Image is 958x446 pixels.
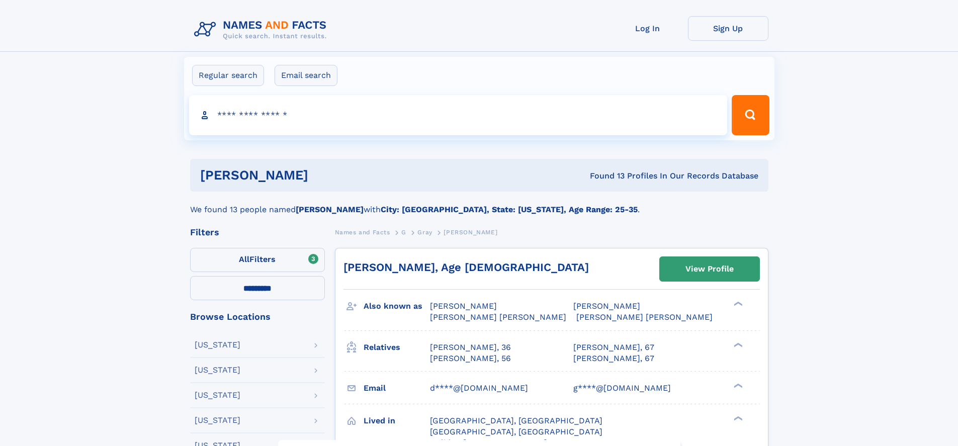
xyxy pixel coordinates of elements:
[732,95,769,135] button: Search Button
[430,301,497,311] span: [PERSON_NAME]
[576,312,713,322] span: [PERSON_NAME] [PERSON_NAME]
[296,205,364,214] b: [PERSON_NAME]
[731,382,743,389] div: ❯
[190,16,335,43] img: Logo Names and Facts
[192,65,264,86] label: Regular search
[573,301,640,311] span: [PERSON_NAME]
[195,391,240,399] div: [US_STATE]
[189,95,728,135] input: search input
[381,205,638,214] b: City: [GEOGRAPHIC_DATA], State: [US_STATE], Age Range: 25-35
[190,228,325,237] div: Filters
[573,353,654,364] a: [PERSON_NAME], 67
[731,415,743,421] div: ❯
[417,226,432,238] a: Gray
[401,226,406,238] a: G
[660,257,759,281] a: View Profile
[190,312,325,321] div: Browse Locations
[688,16,768,41] a: Sign Up
[195,366,240,374] div: [US_STATE]
[275,65,337,86] label: Email search
[430,353,511,364] a: [PERSON_NAME], 56
[731,341,743,348] div: ❯
[607,16,688,41] a: Log In
[731,301,743,307] div: ❯
[335,226,390,238] a: Names and Facts
[364,380,430,397] h3: Email
[195,341,240,349] div: [US_STATE]
[417,229,432,236] span: Gray
[401,229,406,236] span: G
[430,312,566,322] span: [PERSON_NAME] [PERSON_NAME]
[190,248,325,272] label: Filters
[364,339,430,356] h3: Relatives
[195,416,240,424] div: [US_STATE]
[239,254,249,264] span: All
[430,416,602,425] span: [GEOGRAPHIC_DATA], [GEOGRAPHIC_DATA]
[343,261,589,274] a: [PERSON_NAME], Age [DEMOGRAPHIC_DATA]
[364,298,430,315] h3: Also known as
[449,170,758,182] div: Found 13 Profiles In Our Records Database
[200,169,449,182] h1: [PERSON_NAME]
[573,342,654,353] a: [PERSON_NAME], 67
[685,257,734,281] div: View Profile
[444,229,497,236] span: [PERSON_NAME]
[190,192,768,216] div: We found 13 people named with .
[364,412,430,429] h3: Lived in
[430,342,511,353] a: [PERSON_NAME], 36
[430,427,602,436] span: [GEOGRAPHIC_DATA], [GEOGRAPHIC_DATA]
